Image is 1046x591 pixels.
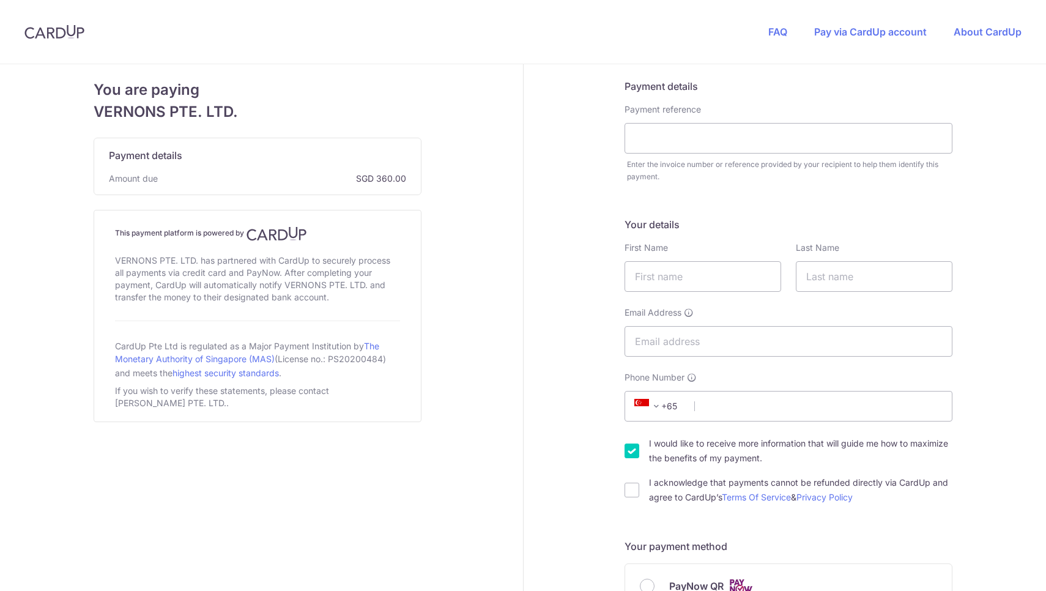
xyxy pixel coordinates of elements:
[625,217,952,232] h5: Your details
[94,101,421,123] span: VERNONS PTE. LTD.
[163,173,406,185] span: SGD 360.00
[115,252,400,306] div: VERNONS PTE. LTD. has partnered with CardUp to securely process all payments via credit card and ...
[796,492,853,502] a: Privacy Policy
[631,399,686,414] span: +65
[634,399,664,414] span: +65
[649,436,952,466] label: I would like to receive more information that will guide me how to maximize the benefits of my pa...
[247,226,306,241] img: CardUp
[625,242,668,254] label: First Name
[625,371,684,384] span: Phone Number
[625,326,952,357] input: Email address
[814,26,927,38] a: Pay via CardUp account
[796,242,839,254] label: Last Name
[625,79,952,94] h5: Payment details
[649,475,952,505] label: I acknowledge that payments cannot be refunded directly via CardUp and agree to CardUp’s &
[627,158,952,183] div: Enter the invoice number or reference provided by your recipient to help them identify this payment.
[172,368,279,378] a: highest security standards
[115,382,400,412] div: If you wish to verify these statements, please contact [PERSON_NAME] PTE. LTD..
[625,539,952,554] h5: Your payment method
[109,148,182,163] span: Payment details
[109,173,158,185] span: Amount due
[24,24,84,39] img: CardUp
[722,492,791,502] a: Terms Of Service
[115,226,400,241] h4: This payment platform is powered by
[954,26,1022,38] a: About CardUp
[768,26,787,38] a: FAQ
[625,103,701,116] label: Payment reference
[625,261,781,292] input: First name
[796,261,952,292] input: Last name
[625,307,681,319] span: Email Address
[115,336,400,382] div: CardUp Pte Ltd is regulated as a Major Payment Institution by (License no.: PS20200484) and meets...
[94,79,421,101] span: You are paying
